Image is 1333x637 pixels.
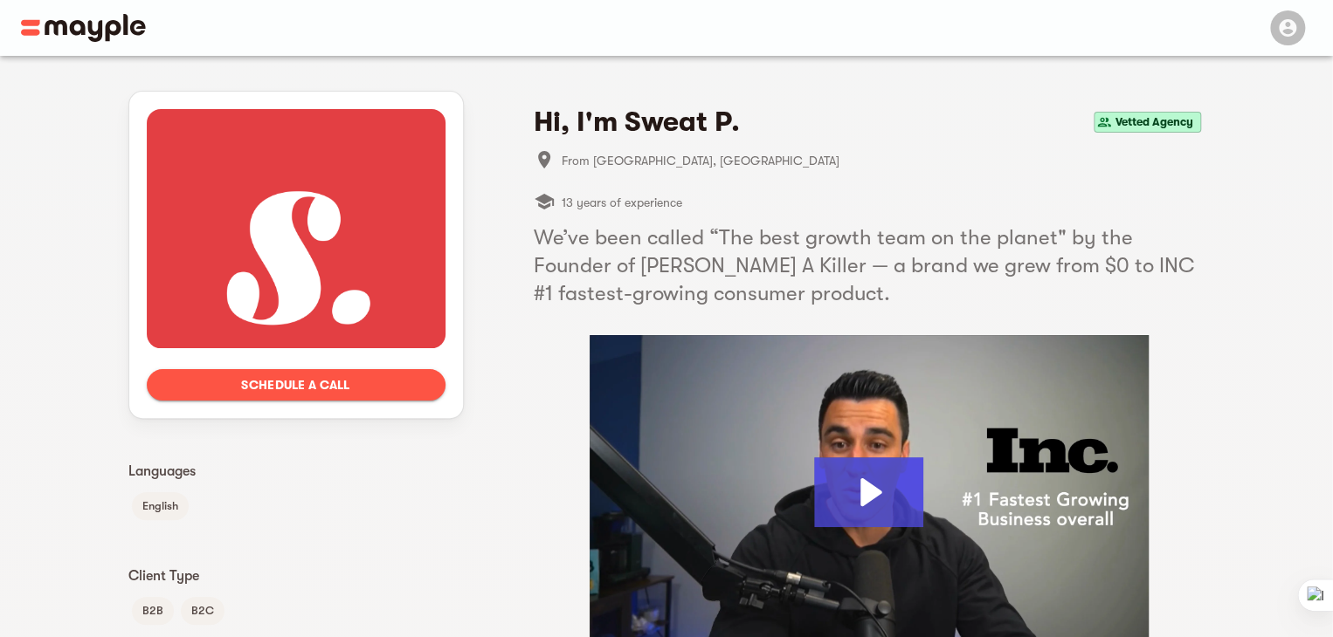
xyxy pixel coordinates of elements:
button: Play Video: Sweat Pants Agency [814,457,923,527]
span: From [GEOGRAPHIC_DATA], [GEOGRAPHIC_DATA] [562,150,1205,171]
span: Schedule a call [161,374,432,395]
span: English [132,496,189,517]
p: Languages [128,461,464,482]
span: Menu [1260,19,1312,33]
span: B2B [132,600,174,621]
span: 13 years of experience [562,192,682,213]
h5: We’ve been called “The best growth team on the planet" by the Founder of [PERSON_NAME] A Killer —... [534,223,1205,307]
h4: Hi, I'm Sweat P. [534,105,740,140]
button: Schedule a call [147,369,445,401]
span: B2C [181,600,224,621]
img: Main logo [21,14,146,42]
p: Client Type [128,565,464,586]
span: Vetted Agency [1109,112,1200,133]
